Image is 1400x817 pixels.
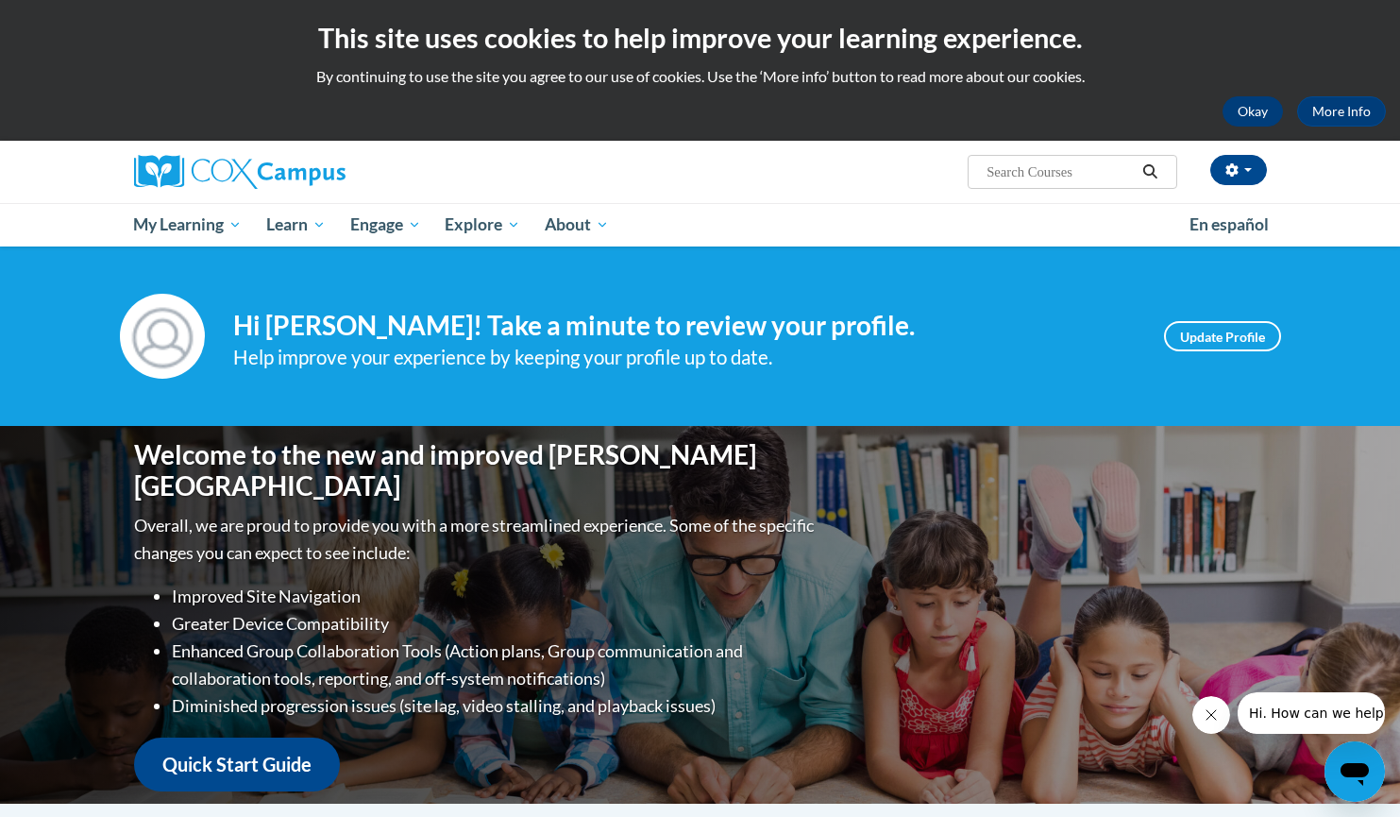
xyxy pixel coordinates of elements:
[1297,96,1386,127] a: More Info
[1223,96,1283,127] button: Okay
[172,692,818,720] li: Diminished progression issues (site lag, video stalling, and playback issues)
[1210,155,1267,185] button: Account Settings
[432,203,532,247] a: Explore
[233,342,1136,373] div: Help improve your experience by keeping your profile up to date.
[134,155,493,189] a: Cox Campus
[1192,696,1230,734] iframe: Close message
[133,213,242,236] span: My Learning
[106,203,1295,247] div: Main menu
[172,583,818,610] li: Improved Site Navigation
[1324,741,1385,802] iframe: Button to launch messaging window
[134,512,818,567] p: Overall, we are proud to provide you with a more streamlined experience. Some of the specific cha...
[14,66,1386,87] p: By continuing to use the site you agree to our use of cookies. Use the ‘More info’ button to read...
[1189,214,1269,234] span: En español
[1164,321,1281,351] a: Update Profile
[1238,692,1385,734] iframe: Message from company
[120,294,205,379] img: Profile Image
[545,213,609,236] span: About
[1136,161,1164,183] button: Search
[134,738,340,791] a: Quick Start Guide
[532,203,621,247] a: About
[254,203,338,247] a: Learn
[122,203,255,247] a: My Learning
[445,213,520,236] span: Explore
[233,310,1136,342] h4: Hi [PERSON_NAME]! Take a minute to review your profile.
[1177,205,1281,245] a: En español
[134,439,818,502] h1: Welcome to the new and improved [PERSON_NAME][GEOGRAPHIC_DATA]
[14,19,1386,57] h2: This site uses cookies to help improve your learning experience.
[11,13,153,28] span: Hi. How can we help?
[338,203,433,247] a: Engage
[134,155,346,189] img: Cox Campus
[985,161,1136,183] input: Search Courses
[172,638,818,692] li: Enhanced Group Collaboration Tools (Action plans, Group communication and collaboration tools, re...
[350,213,421,236] span: Engage
[172,610,818,638] li: Greater Device Compatibility
[266,213,326,236] span: Learn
